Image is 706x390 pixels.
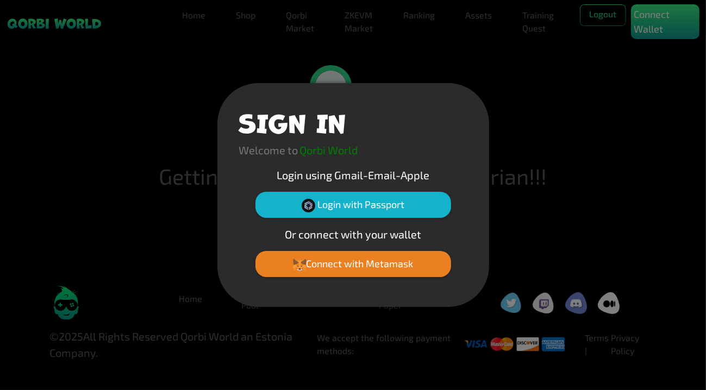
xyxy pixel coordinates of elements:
[239,167,467,183] p: Login using Gmail-Email-Apple
[255,192,451,218] button: Login with Passport
[302,199,315,212] img: Passport Logo
[300,142,358,158] p: Qorbi World
[239,142,298,158] p: Welcome to
[255,251,451,277] button: Connect with Metamask
[239,105,346,137] h1: SIGN IN
[239,226,467,242] p: Or connect with your wallet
